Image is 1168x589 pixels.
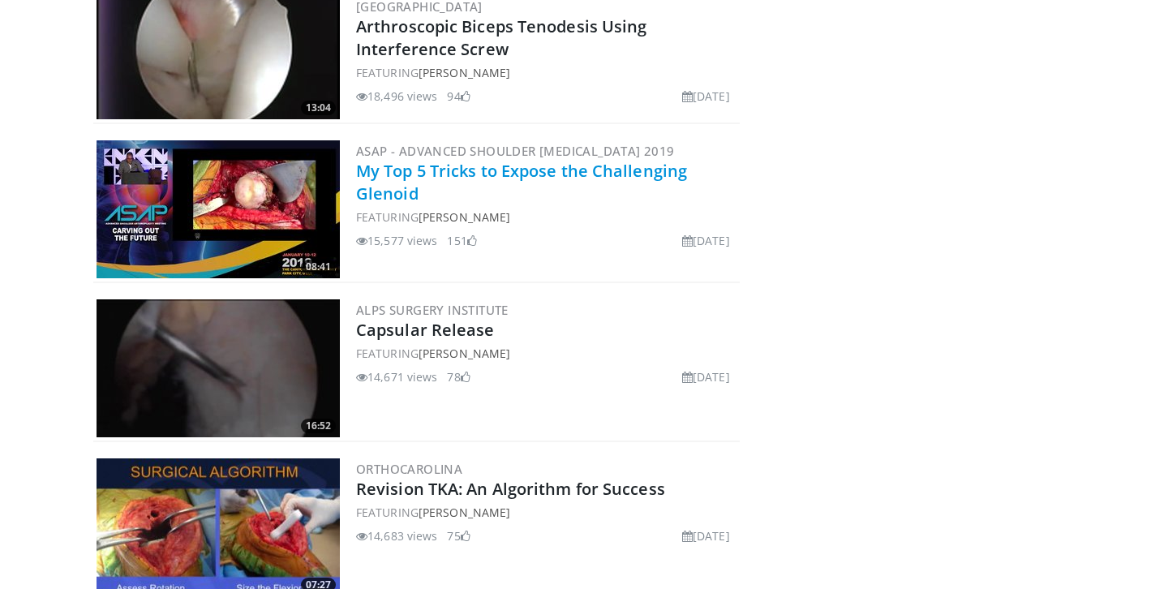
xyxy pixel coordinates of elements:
[419,65,510,80] a: [PERSON_NAME]
[356,160,687,204] a: My Top 5 Tricks to Expose the Challenging Glenoid
[356,15,647,60] a: Arthroscopic Biceps Tenodesis Using Interference Screw
[356,319,495,341] a: Capsular Release
[447,527,470,544] li: 75
[682,232,730,249] li: [DATE]
[682,527,730,544] li: [DATE]
[356,527,437,544] li: 14,683 views
[356,143,675,159] a: ASAP - Advanced Shoulder [MEDICAL_DATA] 2019
[447,232,476,249] li: 151
[356,345,736,362] div: FEATURING
[356,504,736,521] div: FEATURING
[682,88,730,105] li: [DATE]
[97,299,340,437] a: 16:52
[419,505,510,520] a: [PERSON_NAME]
[97,140,340,278] a: 08:41
[419,346,510,361] a: [PERSON_NAME]
[301,260,336,274] span: 08:41
[356,232,437,249] li: 15,577 views
[682,368,730,385] li: [DATE]
[301,419,336,433] span: 16:52
[97,299,340,437] img: 38764_0000_3.png.300x170_q85_crop-smart_upscale.jpg
[419,209,510,225] a: [PERSON_NAME]
[356,461,462,477] a: OrthoCarolina
[97,140,340,278] img: b61a968a-1fa8-450f-8774-24c9f99181bb.300x170_q85_crop-smart_upscale.jpg
[356,368,437,385] li: 14,671 views
[356,302,509,318] a: Alps Surgery Institute
[356,88,437,105] li: 18,496 views
[301,101,336,115] span: 13:04
[356,478,665,500] a: Revision TKA: An Algorithm for Success
[447,368,470,385] li: 78
[356,209,736,226] div: FEATURING
[356,64,736,81] div: FEATURING
[447,88,470,105] li: 94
